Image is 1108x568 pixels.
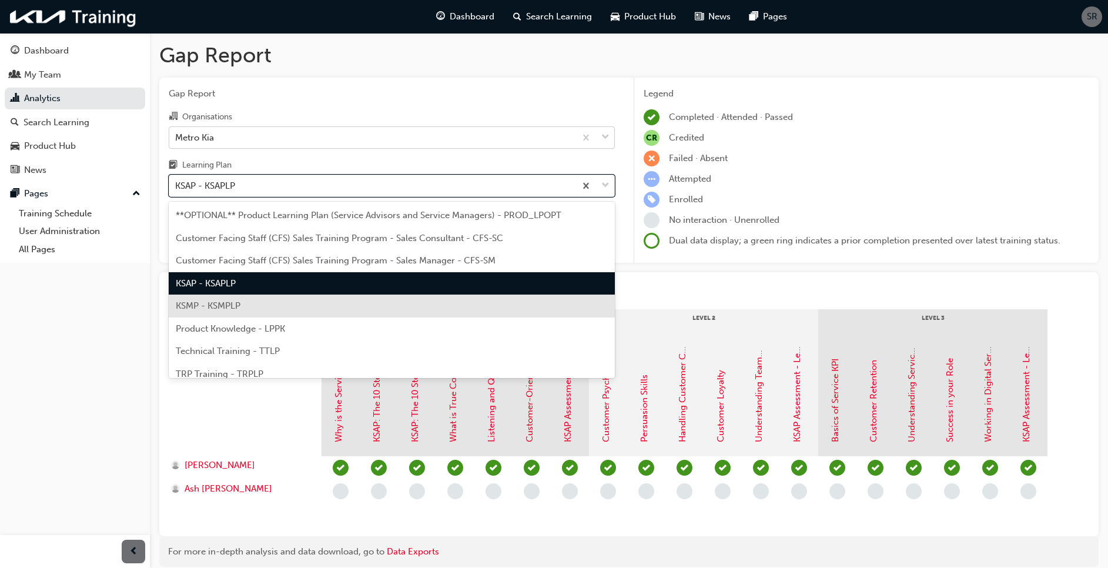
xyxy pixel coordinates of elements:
[176,278,236,289] span: KSAP - KSAPLP
[371,460,387,476] span: learningRecordVerb_PASS-icon
[1087,10,1097,24] span: SR
[176,255,496,266] span: Customer Facing Staff (CFS) Sales Training Program - Sales Manager - CFS-SM
[589,309,818,339] div: Level 2
[740,5,796,29] a: pages-iconPages
[11,46,19,56] span: guage-icon
[715,460,731,476] span: learningRecordVerb_PASS-icon
[644,171,660,187] span: learningRecordVerb_ATTEMPT-icon
[669,132,704,143] span: Credited
[14,222,145,240] a: User Administration
[5,112,145,133] a: Search Learning
[5,40,145,62] a: Dashboard
[830,359,841,442] a: Basics of Service KPI
[945,358,955,442] a: Success in your Role
[387,546,439,557] a: Data Exports
[715,370,726,442] a: Customer Loyalty
[638,483,654,499] span: learningRecordVerb_NONE-icon
[182,159,232,171] div: Learning Plan
[677,460,692,476] span: learningRecordVerb_PASS-icon
[639,375,650,442] a: Persuasion Skills
[132,186,140,202] span: up-icon
[5,183,145,205] button: Pages
[669,215,779,225] span: No interaction · Unenrolled
[524,460,540,476] span: learningRecordVerb_PASS-icon
[562,460,578,476] span: learningRecordVerb_PASS-icon
[176,369,263,379] span: TRP Training - TRPLP
[11,93,19,104] span: chart-icon
[129,544,138,559] span: prev-icon
[5,135,145,157] a: Product Hub
[677,313,688,442] a: Handling Customer Complaints
[504,5,601,29] a: search-iconSearch Learning
[409,483,425,499] span: learningRecordVerb_NONE-icon
[669,153,728,163] span: Failed · Absent
[792,334,802,442] a: KSAP Assessment - Level 2
[708,10,731,24] span: News
[1021,334,1032,442] a: KSAP Assessment - Level 3
[169,112,178,122] span: organisation-icon
[168,545,1090,559] div: For more in-depth analysis and data download, go to
[669,112,793,122] span: Completed · Attended · Passed
[6,5,141,29] img: kia-training
[14,240,145,259] a: All Pages
[5,159,145,181] a: News
[754,336,764,442] a: Understanding Teamwork
[169,87,615,101] span: Gap Report
[1020,460,1036,476] span: learningRecordVerb_PASS-icon
[644,151,660,166] span: learningRecordVerb_FAIL-icon
[24,68,61,82] div: My Team
[176,210,561,220] span: **OPTIONAL** Product Learning Plan (Service Advisors and Service Managers) - PROD_LPOPT
[685,5,740,29] a: news-iconNews
[644,212,660,228] span: learningRecordVerb_NONE-icon
[715,483,731,499] span: learningRecordVerb_NONE-icon
[5,88,145,109] a: Analytics
[818,309,1047,339] div: Level 3
[669,235,1060,246] span: Dual data display; a green ring indicates a prior completion presented over latest training status.
[185,482,272,496] span: Ash [PERSON_NAME]
[600,460,616,476] span: learningRecordVerb_PASS-icon
[175,131,214,144] div: Metro Kia
[11,118,19,128] span: search-icon
[644,192,660,208] span: learningRecordVerb_ENROLL-icon
[171,482,310,496] a: Ash [PERSON_NAME]
[983,313,993,442] a: Working in Digital Service Tools
[14,205,145,223] a: Training Schedule
[486,483,501,499] span: learningRecordVerb_NONE-icon
[182,111,232,123] div: Organisations
[447,483,463,499] span: learningRecordVerb_NONE-icon
[944,483,960,499] span: learningRecordVerb_NONE-icon
[448,319,458,442] a: What is True Communication?
[333,483,349,499] span: learningRecordVerb_NONE-icon
[176,300,240,311] span: KSMP - KSMPLP
[638,460,654,476] span: learningRecordVerb_PASS-icon
[159,42,1099,68] h1: Gap Report
[24,163,46,177] div: News
[176,346,280,356] span: Technical Training - TTLP
[5,64,145,86] a: My Team
[11,141,19,152] span: car-icon
[868,460,883,476] span: learningRecordVerb_PASS-icon
[791,483,807,499] span: learningRecordVerb_NONE-icon
[436,9,445,24] span: guage-icon
[677,483,692,499] span: learningRecordVerb_NONE-icon
[644,130,660,146] span: null-icon
[982,483,998,499] span: learningRecordVerb_NONE-icon
[669,194,703,205] span: Enrolled
[611,9,620,24] span: car-icon
[601,130,610,145] span: down-icon
[982,460,998,476] span: learningRecordVerb_COMPLETE-icon
[600,483,616,499] span: learningRecordVerb_NONE-icon
[753,460,769,476] span: learningRecordVerb_PASS-icon
[526,10,592,24] span: Search Learning
[763,10,787,24] span: Pages
[486,460,501,476] span: learningRecordVerb_PASS-icon
[450,10,494,24] span: Dashboard
[24,116,89,129] div: Search Learning
[175,179,235,193] div: KSAP - KSAPLP
[11,189,19,199] span: pages-icon
[749,9,758,24] span: pages-icon
[427,5,504,29] a: guage-iconDashboard
[5,38,145,183] button: DashboardMy TeamAnalyticsSearch LearningProduct HubNews
[669,173,711,184] span: Attempted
